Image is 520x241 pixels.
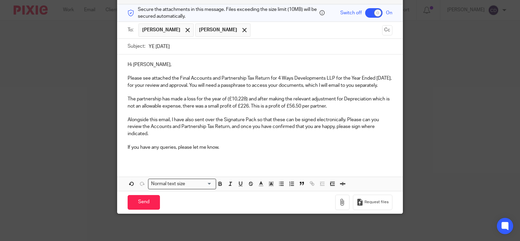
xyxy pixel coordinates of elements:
p: Hi [PERSON_NAME], [128,61,392,68]
input: Search for option [188,180,212,188]
p: The partnership has made a loss for the year of (£10,228) and after making the relevant adjustmen... [128,96,392,110]
span: Switch off [340,10,362,16]
span: [PERSON_NAME] [199,27,237,33]
p: Alongside this email, I have also sent over the Signature Pack so that these can be signed electr... [128,116,392,137]
span: Request files [364,199,389,205]
span: On [386,10,392,16]
span: Normal text size [150,180,187,188]
p: If you have any queries, please let me know. [128,144,392,151]
span: Secure the attachments in this message. Files exceeding the size limit (10MB) will be secured aut... [138,6,318,20]
button: Request files [353,195,392,210]
button: Cc [382,25,392,35]
input: Send [128,195,160,210]
span: [PERSON_NAME] [142,27,180,33]
label: Subject: [128,43,145,50]
label: To: [128,27,135,33]
div: Search for option [148,179,216,189]
p: Please see attached the Final Accounts and Partnership Tax Return for 4 Ways Developments LLP for... [128,75,392,89]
